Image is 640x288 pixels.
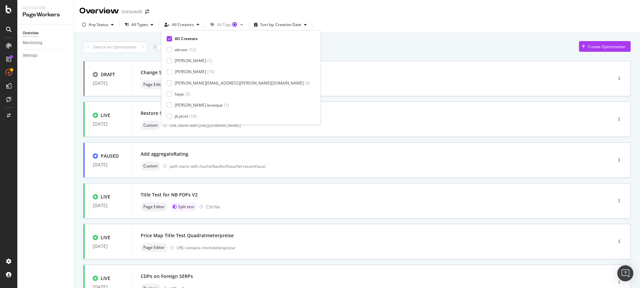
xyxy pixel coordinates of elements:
[101,193,110,200] div: LIVE
[143,164,158,168] span: Custom
[79,19,116,30] button: Any Status
[177,245,584,251] div: URL contains /immobilienpreise
[305,80,310,86] div: ( 9 )
[141,232,234,239] div: Price Map Title Test Quadratmeterpreise
[189,113,197,119] div: ( 10 )
[189,47,196,52] div: ( 12 )
[175,91,184,97] div: hape
[101,112,110,119] div: LIVE
[207,58,212,63] div: ( 1 )
[23,39,42,46] div: Monitoring
[79,5,119,17] div: Overview
[141,80,167,89] div: neutral label
[23,11,68,19] div: PageWorkers
[122,19,156,30] button: All Types
[175,80,304,86] div: [PERSON_NAME][EMAIL_ADDRESS][PERSON_NAME][DOMAIN_NAME]
[207,69,215,75] div: ( 10 )
[141,191,198,198] div: Title Test for NB PDPs V2
[617,265,633,281] div: Open Intercom Messenger
[175,102,223,108] div: [PERSON_NAME].levaique
[141,151,188,157] div: Add aggregateRating
[175,47,187,52] div: akruse
[131,23,148,27] div: All Types
[208,19,246,30] button: All TagsTooltip anchor
[141,69,280,76] div: Change Structured Data to Display immowelt instead of AVIV
[579,41,631,52] button: Create Optimization
[89,23,108,27] div: Any Status
[122,8,142,15] div: Immowelt
[23,30,39,37] div: Overview
[23,30,69,37] a: Overview
[141,202,167,211] div: neutral label
[93,81,124,86] div: [DATE]
[177,82,584,88] div: URL starts with [URL][DOMAIN_NAME]
[162,19,202,30] button: All Creators
[178,205,194,209] span: Split test
[141,161,160,171] div: neutral label
[101,153,119,159] div: PAUSED
[23,39,69,46] a: Monitoring
[93,121,124,127] div: [DATE]
[93,244,124,249] div: [DATE]
[175,58,206,63] div: [PERSON_NAME]
[175,36,198,41] div: All Creators
[101,234,110,241] div: LIVE
[143,123,158,127] span: Custom
[232,21,238,27] div: Tooltip anchor
[83,41,147,53] input: Search an Optimization
[93,203,124,208] div: [DATE]
[175,113,188,119] div: jb.picot
[185,91,190,97] div: ( 5 )
[143,205,165,209] span: Page Editor
[143,246,165,250] span: Page Editor
[260,23,301,27] div: Sort by: Creation Date
[206,204,220,210] div: CSV file
[251,19,309,30] button: Sort by: Creation Date
[217,23,238,27] div: All Tags
[93,162,124,167] div: [DATE]
[141,110,271,117] div: Restore Structured Data ItemList on NB PDPs - CustomJS
[23,52,37,59] div: Settings
[101,275,110,282] div: LIVE
[175,69,206,75] div: [PERSON_NAME]
[145,9,149,14] div: arrow-right-arrow-left
[143,83,165,87] span: Page Editor
[224,102,229,108] div: ( 1 )
[101,71,115,78] div: DRAFT
[170,202,197,211] div: brand label
[141,121,160,130] div: neutral label
[141,243,167,252] div: neutral label
[23,5,68,11] div: Activation
[172,23,194,27] div: All Creators
[170,123,584,128] div: URL starts with [URL][DOMAIN_NAME]
[141,273,193,280] div: CDPs on Foreign SERPs
[23,52,69,59] a: Settings
[588,44,625,49] div: Create Optimization
[170,163,584,169] div: path starts with /suche/kaufen/haus/terrassenhaus/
